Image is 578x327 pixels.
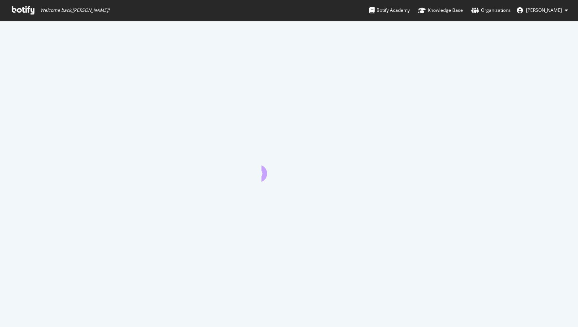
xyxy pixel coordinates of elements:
span: Welcome back, [PERSON_NAME] ! [40,7,109,13]
div: Knowledge Base [418,6,463,14]
div: Botify Academy [369,6,410,14]
div: Organizations [471,6,511,14]
button: [PERSON_NAME] [511,4,574,16]
span: Arthur Germain [526,7,562,13]
div: animation [261,154,317,182]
